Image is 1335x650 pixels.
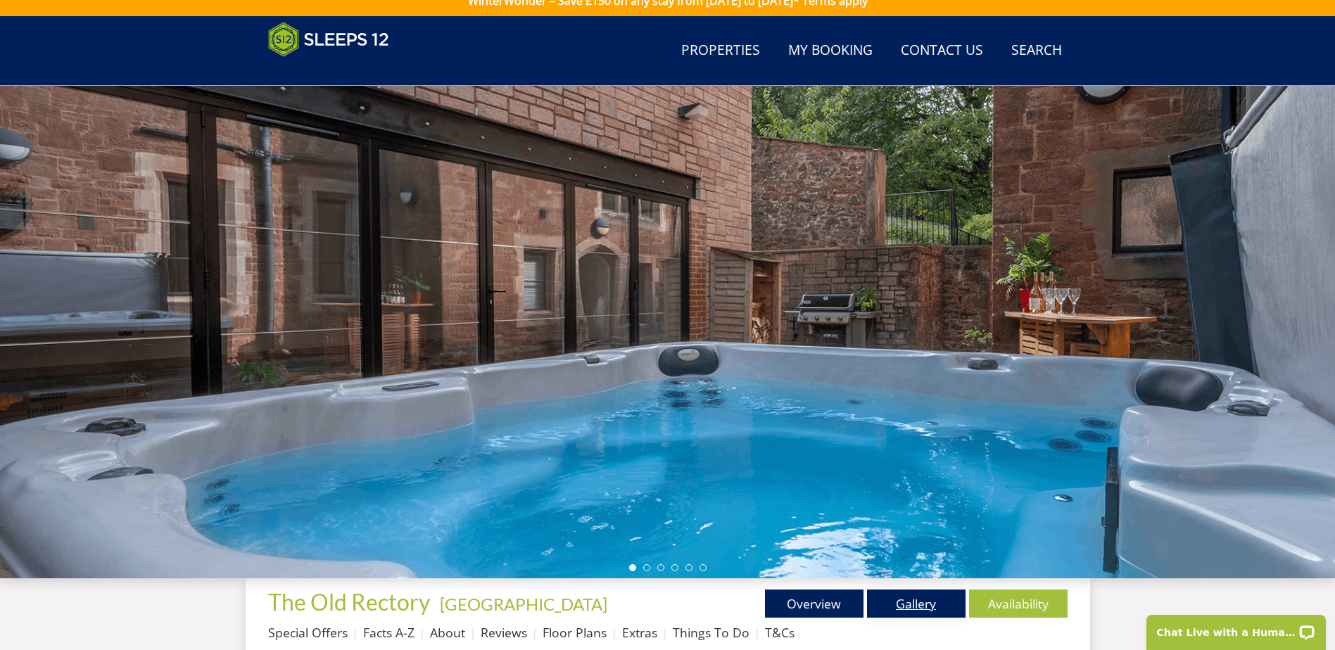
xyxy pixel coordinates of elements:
a: Things To Do [673,624,749,641]
a: Facts A-Z [363,624,415,641]
iframe: Customer reviews powered by Trustpilot [261,65,409,77]
a: Overview [765,590,863,618]
a: Extras [622,624,657,641]
a: The Old Rectory [268,588,434,616]
img: Sleeps 12 [268,22,389,57]
a: Gallery [867,590,966,618]
a: My Booking [783,35,878,67]
span: The Old Rectory [268,588,430,616]
a: Properties [676,35,766,67]
a: T&Cs [765,624,795,641]
a: About [430,624,465,641]
a: Floor Plans [543,624,607,641]
a: Search [1006,35,1068,67]
a: Availability [969,590,1068,618]
a: Contact Us [895,35,989,67]
span: - [434,594,607,614]
a: Special Offers [268,624,348,641]
a: Reviews [481,624,527,641]
a: [GEOGRAPHIC_DATA] [440,594,607,614]
iframe: LiveChat chat widget [1137,606,1335,650]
